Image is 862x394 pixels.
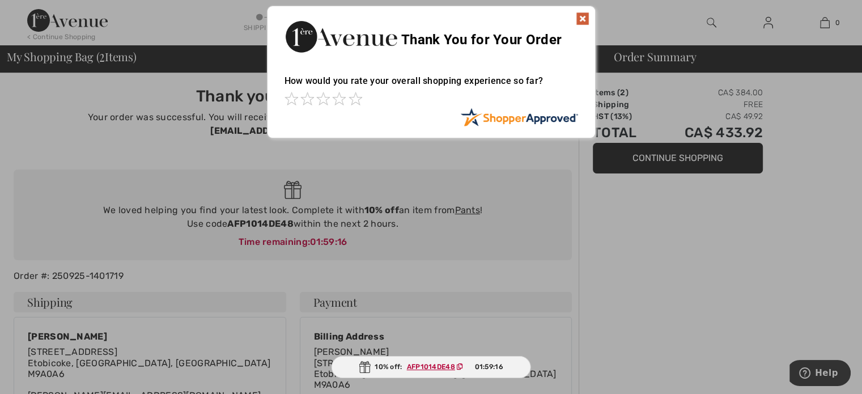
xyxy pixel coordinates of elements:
ins: AFP1014DE48 [407,363,455,371]
div: 10% off: [331,356,531,378]
img: x [576,12,589,26]
span: Thank You for Your Order [401,32,562,48]
img: Thank You for Your Order [284,18,398,56]
div: How would you rate your overall shopping experience so far? [284,64,578,108]
span: Help [26,8,49,18]
span: 01:59:16 [474,362,503,372]
img: Gift.svg [359,361,370,373]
